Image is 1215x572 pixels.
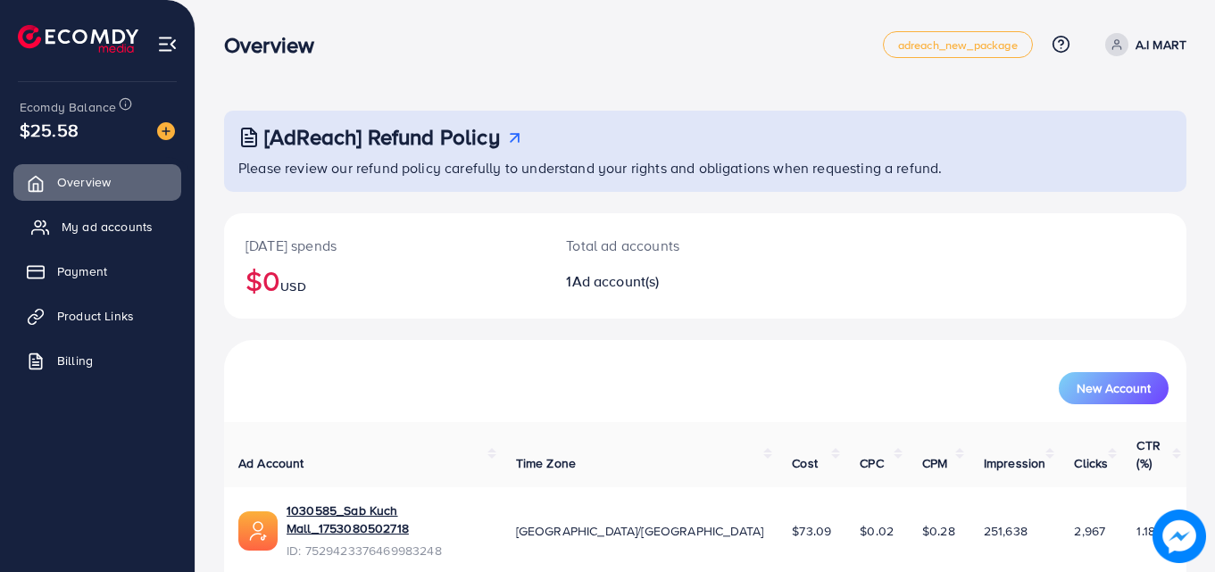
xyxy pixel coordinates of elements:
[984,522,1028,540] span: 251,638
[1077,382,1151,394] span: New Account
[883,31,1033,58] a: adreach_new_package
[1153,510,1206,563] img: image
[245,235,523,256] p: [DATE] spends
[57,307,134,325] span: Product Links
[1136,34,1186,55] p: A.I MART
[264,124,500,150] h3: [AdReach] Refund Policy
[62,218,153,236] span: My ad accounts
[13,298,181,334] a: Product Links
[1059,372,1169,404] button: New Account
[566,235,764,256] p: Total ad accounts
[20,98,116,116] span: Ecomdy Balance
[516,454,576,472] span: Time Zone
[792,522,831,540] span: $73.09
[13,209,181,245] a: My ad accounts
[57,173,111,191] span: Overview
[1098,33,1186,56] a: A.I MART
[20,117,79,143] span: $25.58
[18,25,138,53] img: logo
[238,157,1176,178] p: Please review our refund policy carefully to understand your rights and obligations when requesti...
[57,352,93,369] span: Billing
[238,454,304,472] span: Ad Account
[157,34,178,54] img: menu
[792,454,818,472] span: Cost
[566,273,764,290] h2: 1
[898,39,1018,51] span: adreach_new_package
[238,511,278,551] img: ic-ads-acc.e4c84228.svg
[280,278,305,295] span: USD
[984,454,1046,472] span: Impression
[287,542,487,560] span: ID: 7529423376469983248
[13,343,181,378] a: Billing
[224,32,329,58] h3: Overview
[860,522,894,540] span: $0.02
[516,522,764,540] span: [GEOGRAPHIC_DATA]/[GEOGRAPHIC_DATA]
[1136,436,1160,472] span: CTR (%)
[572,271,660,291] span: Ad account(s)
[1074,454,1108,472] span: Clicks
[922,454,947,472] span: CPM
[1074,522,1105,540] span: 2,967
[57,262,107,280] span: Payment
[1136,522,1155,540] span: 1.18
[13,253,181,289] a: Payment
[157,122,175,140] img: image
[922,522,955,540] span: $0.28
[13,164,181,200] a: Overview
[860,454,883,472] span: CPC
[287,502,487,538] a: 1030585_Sab Kuch Mall_1753080502718
[245,263,523,297] h2: $0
